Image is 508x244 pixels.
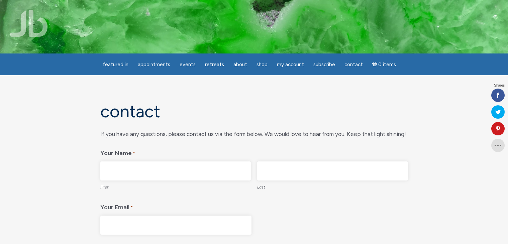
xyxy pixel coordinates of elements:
[10,10,48,37] img: Jamie Butler. The Everyday Medium
[180,62,196,68] span: Events
[344,62,363,68] span: Contact
[176,58,200,71] a: Events
[368,57,400,71] a: Cart0 items
[99,58,132,71] a: featured in
[372,62,379,68] i: Cart
[229,58,251,71] a: About
[100,102,408,121] h1: Contact
[134,58,174,71] a: Appointments
[138,62,170,68] span: Appointments
[205,62,224,68] span: Retreats
[378,62,396,67] span: 0 items
[494,84,505,87] span: Shares
[201,58,228,71] a: Retreats
[233,62,247,68] span: About
[100,129,408,139] div: If you have any questions, please contact us via the form below. We would love to hear from you. ...
[252,58,272,71] a: Shop
[277,62,304,68] span: My Account
[309,58,339,71] a: Subscribe
[257,62,268,68] span: Shop
[100,180,251,193] label: First
[103,62,128,68] span: featured in
[100,199,133,213] label: Your Email
[100,145,408,159] legend: Your Name
[313,62,335,68] span: Subscribe
[340,58,367,71] a: Contact
[257,180,408,193] label: Last
[273,58,308,71] a: My Account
